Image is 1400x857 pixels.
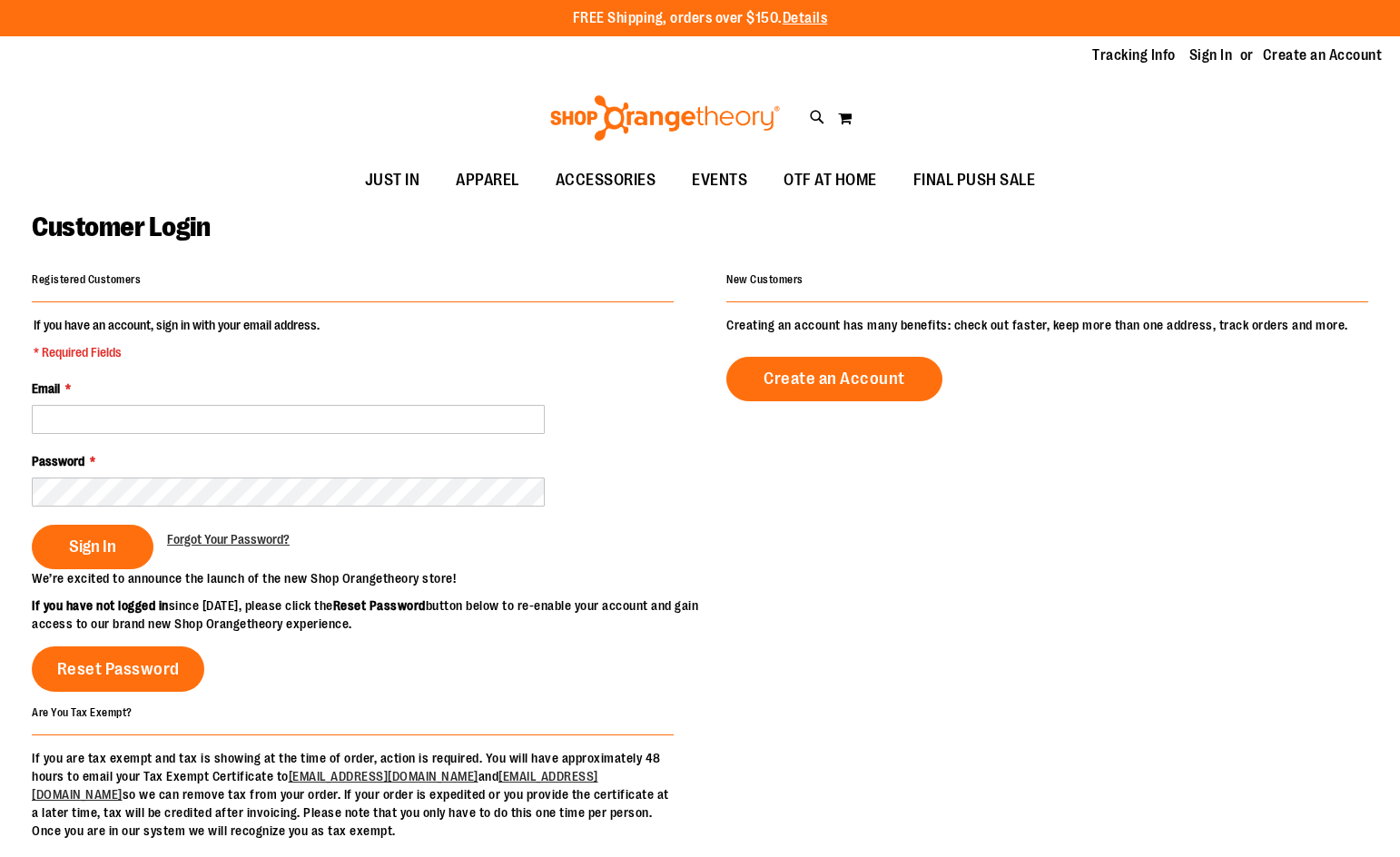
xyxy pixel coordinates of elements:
a: JUST IN [347,160,439,202]
span: * Required Fields [34,343,320,361]
span: JUST IN [365,160,420,201]
a: ACCESSORIES [537,160,675,202]
a: Create an Account [726,357,942,401]
a: Details [783,10,828,26]
a: Create an Account [1263,45,1383,65]
p: If you are tax exempt and tax is showing at the time of order, action is required. You will have ... [32,749,674,840]
a: Sign In [1189,45,1233,65]
strong: If you have not logged in [32,598,169,613]
span: EVENTS [692,160,747,201]
span: APPAREL [456,160,519,201]
span: OTF AT HOME [784,160,877,201]
img: Shop Orangetheory [547,95,783,141]
a: Forgot Your Password? [167,530,290,548]
p: since [DATE], please click the button below to re-enable your account and gain access to our bran... [32,596,700,633]
span: Reset Password [57,659,180,679]
a: APPAREL [438,160,537,202]
legend: If you have an account, sign in with your email address. [32,316,321,361]
span: Sign In [69,537,116,557]
strong: Reset Password [333,598,426,613]
a: EVENTS [674,160,765,202]
strong: Registered Customers [32,273,141,286]
strong: Are You Tax Exempt? [32,705,133,718]
button: Sign In [32,525,153,569]
p: Creating an account has many benefits: check out faster, keep more than one address, track orders... [726,316,1368,334]
strong: New Customers [726,273,804,286]
a: FINAL PUSH SALE [895,160,1054,202]
span: Customer Login [32,212,210,242]
span: ACCESSORIES [556,160,656,201]
span: Email [32,381,60,396]
a: OTF AT HOME [765,160,895,202]
p: FREE Shipping, orders over $150. [573,8,828,29]
span: Forgot Your Password? [167,532,290,547]
p: We’re excited to announce the launch of the new Shop Orangetheory store! [32,569,700,587]
span: FINAL PUSH SALE [913,160,1036,201]
a: [EMAIL_ADDRESS][DOMAIN_NAME] [289,769,478,783]
span: Password [32,454,84,468]
a: Tracking Info [1092,45,1176,65]
a: Reset Password [32,646,204,692]
span: Create an Account [764,369,905,389]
